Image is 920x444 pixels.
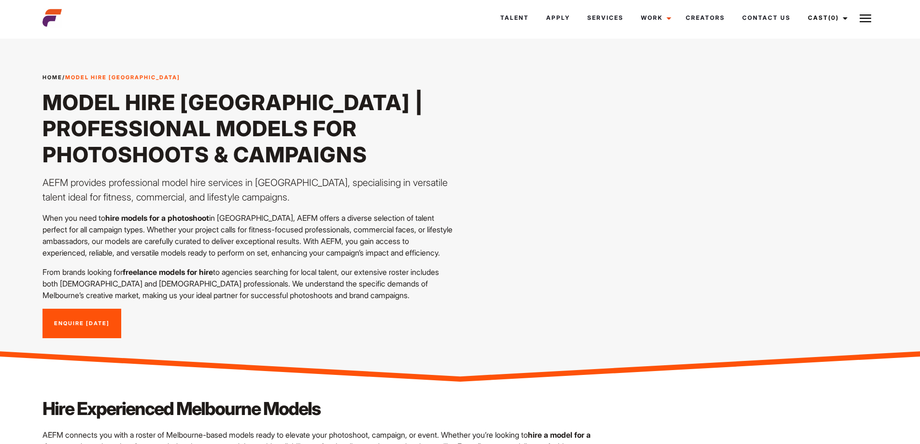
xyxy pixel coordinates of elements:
span: / [42,73,180,82]
a: Apply [538,5,579,31]
p: AEFM provides professional model hire services in [GEOGRAPHIC_DATA], specialising in versatile ta... [42,175,454,204]
h1: Model Hire [GEOGRAPHIC_DATA] | Professional Models for Photoshoots & Campaigns [42,89,454,168]
strong: hire models for a photoshoot [105,213,209,223]
strong: Model Hire [GEOGRAPHIC_DATA] [65,74,180,81]
a: Talent [492,5,538,31]
a: Home [42,74,62,81]
a: Enquire [DATE] [42,309,121,339]
a: Contact Us [734,5,799,31]
img: cropped-aefm-brand-fav-22-square.png [42,8,62,28]
img: Burger icon [860,13,871,24]
h2: Hire Experienced Melbourne Models [42,396,595,421]
span: (0) [828,14,839,21]
a: Work [632,5,677,31]
p: When you need to in [GEOGRAPHIC_DATA], AEFM offers a diverse selection of talent perfect for all ... [42,212,454,258]
strong: freelance models for hire [123,267,213,277]
a: Cast(0) [799,5,853,31]
a: Creators [677,5,734,31]
a: Services [579,5,632,31]
p: From brands looking for to agencies searching for local talent, our extensive roster includes bot... [42,266,454,301]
